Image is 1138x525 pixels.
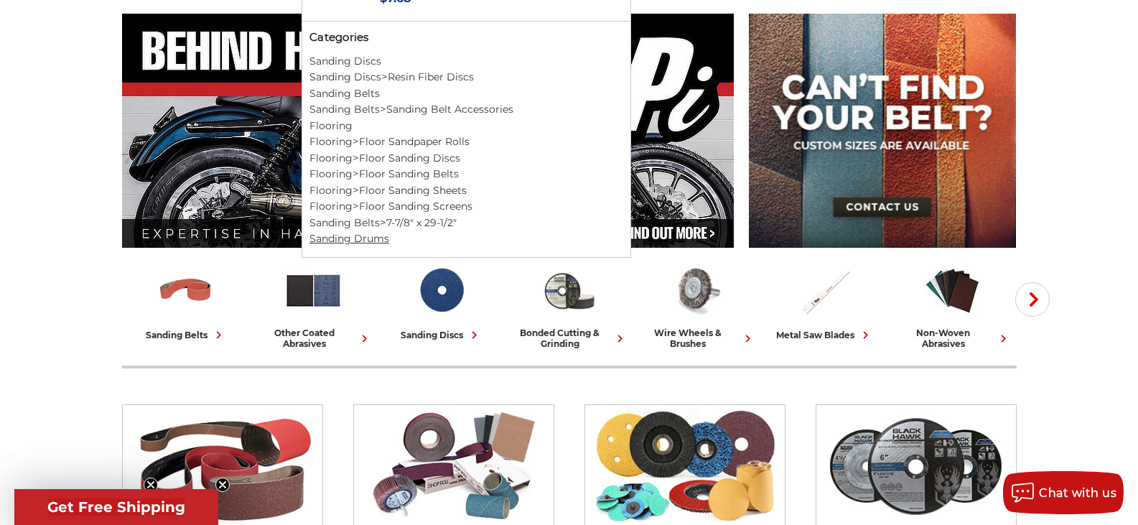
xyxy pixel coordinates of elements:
[383,261,500,343] a: sanding discs
[511,327,628,349] div: bonded cutting & grinding
[156,261,215,320] img: Sanding Belts
[359,200,472,213] a: Floor Sanding Screens
[386,216,457,229] a: 7-7/8" x 29-1/2"
[302,182,630,199] li: >
[302,101,630,118] li: >
[215,478,230,492] button: Close teaser
[309,184,353,197] a: Flooring
[1003,471,1124,514] button: Chat with us
[309,152,353,164] a: Flooring
[767,261,883,343] a: metal saw blades
[309,200,353,213] a: Flooring
[359,184,467,197] a: Floor Sanding Sheets
[639,327,755,349] div: wire wheels & brushes
[144,478,158,492] button: Close teaser
[895,327,1011,349] div: non-woven abrasives
[1039,486,1116,500] span: Chat with us
[776,327,873,343] div: metal saw blades
[923,261,982,320] img: Non-woven Abrasives
[302,69,630,85] li: >
[302,134,630,150] li: >
[795,261,854,320] img: Metal Saw Blades
[309,232,389,245] a: Sanding Drums
[309,87,380,100] a: Sanding Belts
[309,167,353,180] a: Flooring
[309,216,380,229] a: Sanding Belts
[309,119,353,132] a: Flooring
[302,215,630,231] li: >
[302,198,630,215] li: >
[511,261,628,349] a: bonded cutting & grinding
[128,261,244,343] a: sanding belts
[411,261,471,320] img: Sanding Discs
[359,135,470,148] a: Floor Sandpaper Rolls
[309,135,353,148] a: Flooring
[14,489,218,525] div: Get Free ShippingClose teaser
[388,70,474,83] a: Resin Fiber Discs
[309,29,622,46] h5: Categories
[749,14,1016,248] img: promo banner for custom belts.
[1015,282,1050,317] button: Next
[256,261,372,349] a: other coated abrasives
[302,150,630,167] li: >
[667,261,727,320] img: Wire Wheels & Brushes
[401,327,482,343] div: sanding discs
[146,327,226,343] div: sanding belts
[309,55,381,68] a: Sanding Discs
[895,261,1011,349] a: non-woven abrasives
[539,261,599,320] img: Bonded Cutting & Grinding
[386,103,513,116] a: Sanding Belt Accessories
[284,261,343,320] img: Other Coated Abrasives
[47,498,185,516] span: Get Free Shipping
[122,14,734,248] img: Banner for an interview featuring Horsepower Inc who makes Harley performance upgrades featured o...
[309,70,381,83] a: Sanding Discs
[359,167,459,180] a: Floor Sanding Belts
[309,103,380,116] a: Sanding Belts
[302,166,630,182] li: >
[256,327,372,349] div: other coated abrasives
[359,152,460,164] a: Floor Sanding Discs
[639,261,755,349] a: wire wheels & brushes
